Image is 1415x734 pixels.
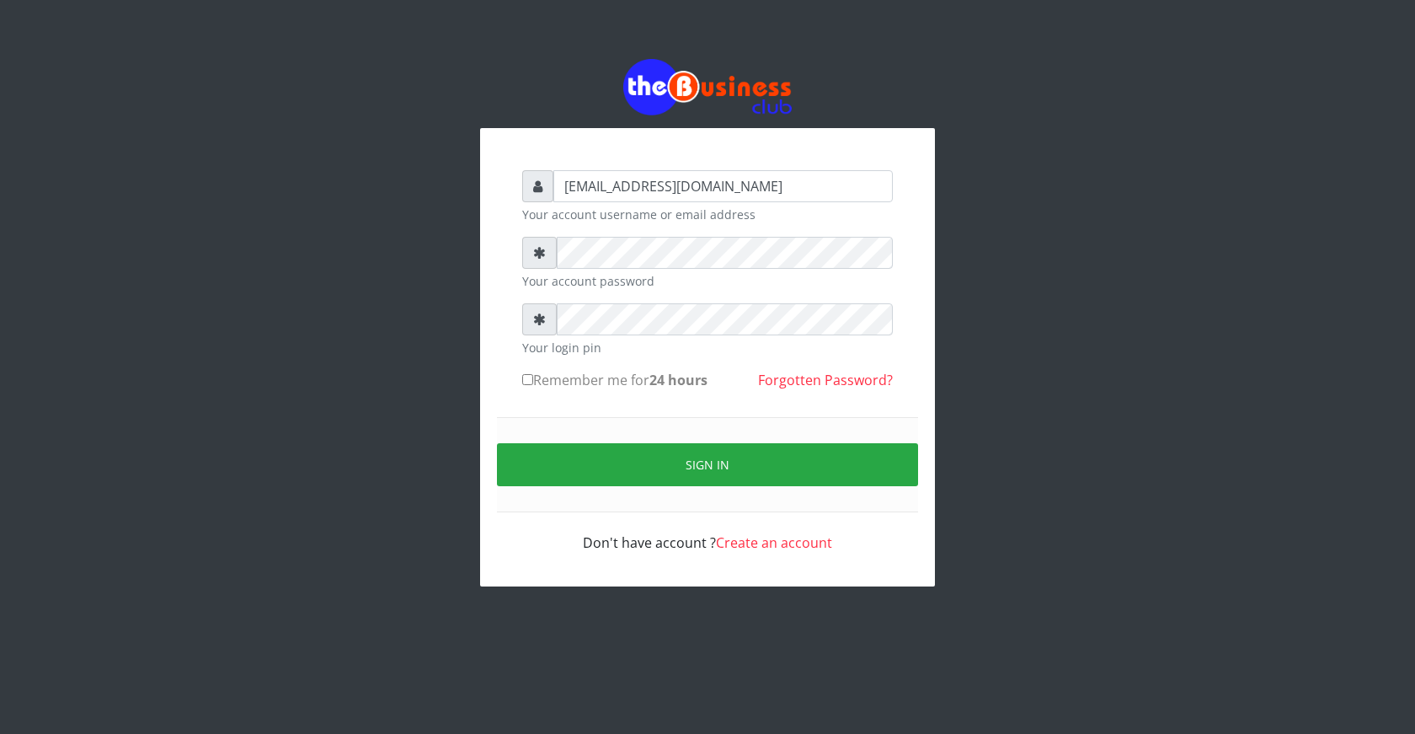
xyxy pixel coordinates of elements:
[758,371,893,389] a: Forgotten Password?
[497,443,918,486] button: Sign in
[522,512,893,553] div: Don't have account ?
[522,206,893,223] small: Your account username or email address
[522,272,893,290] small: Your account password
[522,339,893,356] small: Your login pin
[522,374,533,385] input: Remember me for24 hours
[522,370,707,390] label: Remember me for
[553,170,893,202] input: Username or email address
[716,533,832,552] a: Create an account
[649,371,707,389] b: 24 hours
